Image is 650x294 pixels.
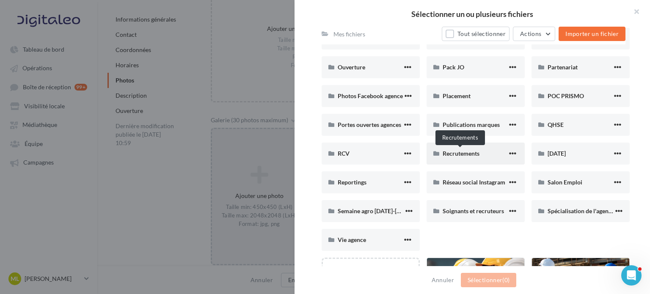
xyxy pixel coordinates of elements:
button: Annuler [428,275,457,285]
span: Pack JO [443,63,464,71]
span: Soignants et recruteurs [443,207,504,214]
span: [DATE] [548,150,566,157]
span: Salon Emploi [548,179,582,186]
span: (0) [502,276,510,283]
button: Importer un fichier [559,27,625,41]
span: Ouverture [338,63,365,71]
button: Sélectionner(0) [461,273,516,287]
span: QHSE [548,121,564,128]
span: Publications marques [443,121,500,128]
iframe: Intercom live chat [621,265,642,286]
span: RCV [338,150,350,157]
div: Mes fichiers [333,30,365,38]
span: Photos Facebook agence [338,92,403,99]
span: Vie agence [338,236,366,243]
span: Importer un fichier [565,30,619,37]
span: Réseau social Instagram [443,179,505,186]
span: Partenariat [548,63,578,71]
span: Portes ouvertes agences [338,121,401,128]
span: Placement [443,92,471,99]
button: Tout sélectionner [442,27,510,41]
div: Recrutements [435,130,485,145]
button: Actions [513,27,555,41]
span: Spécialisation de l'agence [548,207,614,214]
h2: Sélectionner un ou plusieurs fichiers [308,10,636,18]
span: Recrutements [443,150,479,157]
span: Actions [520,30,541,37]
span: POC PRISMO [548,92,584,99]
span: Semaine agro [DATE]-[DATE] [338,207,413,214]
span: Reportings [338,179,366,186]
